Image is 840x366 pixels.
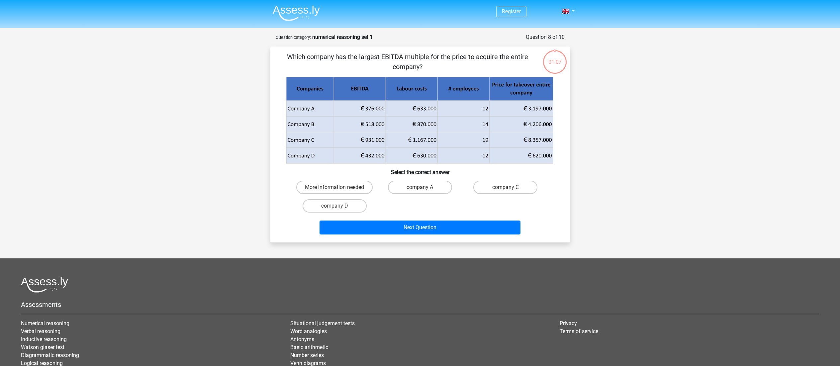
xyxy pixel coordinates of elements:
[290,336,314,342] a: Antonyms
[290,328,327,334] a: Word analogies
[526,33,565,41] div: Question 8 of 10
[281,52,534,72] p: Which company has the largest EBITDA multiple for the price to acquire the entire company?
[542,49,567,66] div: 01:07
[502,8,521,15] a: Register
[21,277,68,293] img: Assessly logo
[290,320,355,326] a: Situational judgement tests
[290,344,328,350] a: Basic arithmetic
[21,328,60,334] a: Verbal reasoning
[303,199,367,213] label: company D
[290,352,324,358] a: Number series
[21,301,819,309] h5: Assessments
[21,336,67,342] a: Inductive reasoning
[473,181,537,194] label: company C
[388,181,452,194] label: company A
[320,221,520,234] button: Next Question
[21,352,79,358] a: Diagrammatic reasoning
[281,164,559,175] h6: Select the correct answer
[312,34,373,40] strong: numerical reasoning set 1
[296,181,373,194] label: More information needed
[560,320,577,326] a: Privacy
[21,344,64,350] a: Watson glaser test
[276,35,311,40] small: Question category:
[21,320,69,326] a: Numerical reasoning
[273,5,320,21] img: Assessly
[560,328,598,334] a: Terms of service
